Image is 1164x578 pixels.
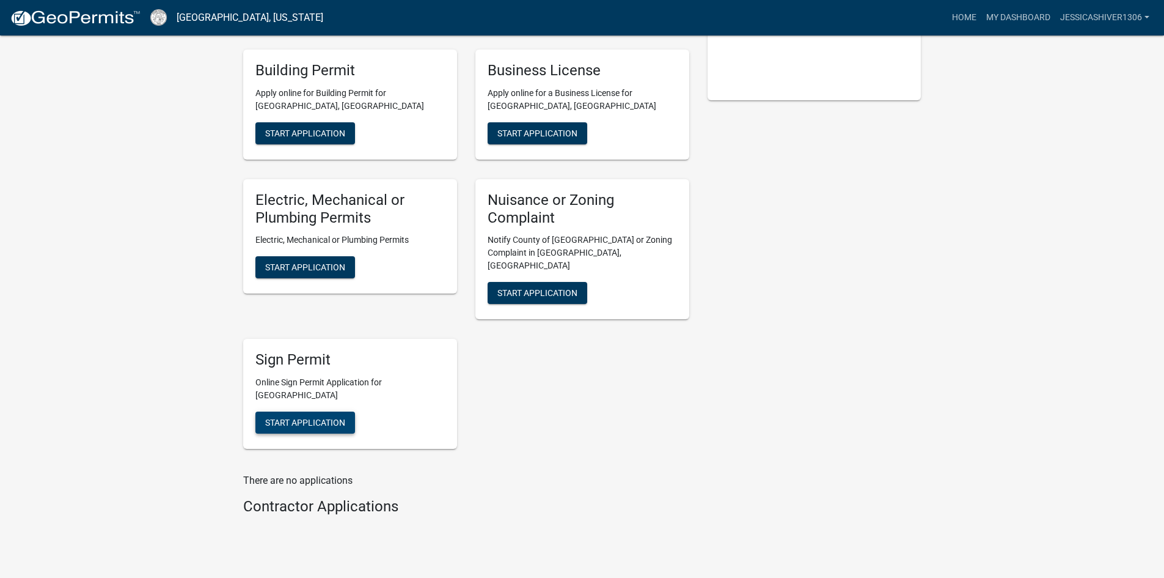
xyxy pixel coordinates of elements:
[497,128,577,138] span: Start Application
[947,6,981,29] a: Home
[488,62,677,80] h5: Business License
[177,7,323,28] a: [GEOGRAPHIC_DATA], [US_STATE]
[488,234,677,272] p: Notify County of [GEOGRAPHIC_DATA] or Zoning Complaint in [GEOGRAPHIC_DATA], [GEOGRAPHIC_DATA]
[255,234,445,246] p: Electric, Mechanical or Plumbing Permits
[497,288,577,298] span: Start Application
[265,418,345,428] span: Start Application
[255,122,355,144] button: Start Application
[150,9,167,26] img: Cook County, Georgia
[981,6,1055,29] a: My Dashboard
[243,498,689,516] h4: Contractor Applications
[255,256,355,278] button: Start Application
[255,376,445,402] p: Online Sign Permit Application for [GEOGRAPHIC_DATA]
[255,412,355,434] button: Start Application
[243,17,689,459] wm-workflow-list-section: Applications
[488,87,677,113] p: Apply online for a Business License for [GEOGRAPHIC_DATA], [GEOGRAPHIC_DATA]
[1055,6,1154,29] a: JessicaShiver1306
[255,191,445,227] h5: Electric, Mechanical or Plumbing Permits
[255,62,445,80] h5: Building Permit
[255,87,445,113] p: Apply online for Building Permit for [GEOGRAPHIC_DATA], [GEOGRAPHIC_DATA]
[265,128,345,138] span: Start Application
[488,282,587,304] button: Start Application
[265,262,345,272] span: Start Application
[255,351,445,369] h5: Sign Permit
[243,498,689,521] wm-workflow-list-section: Contractor Applications
[243,473,689,488] p: There are no applications
[488,122,587,144] button: Start Application
[488,191,677,227] h5: Nuisance or Zoning Complaint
